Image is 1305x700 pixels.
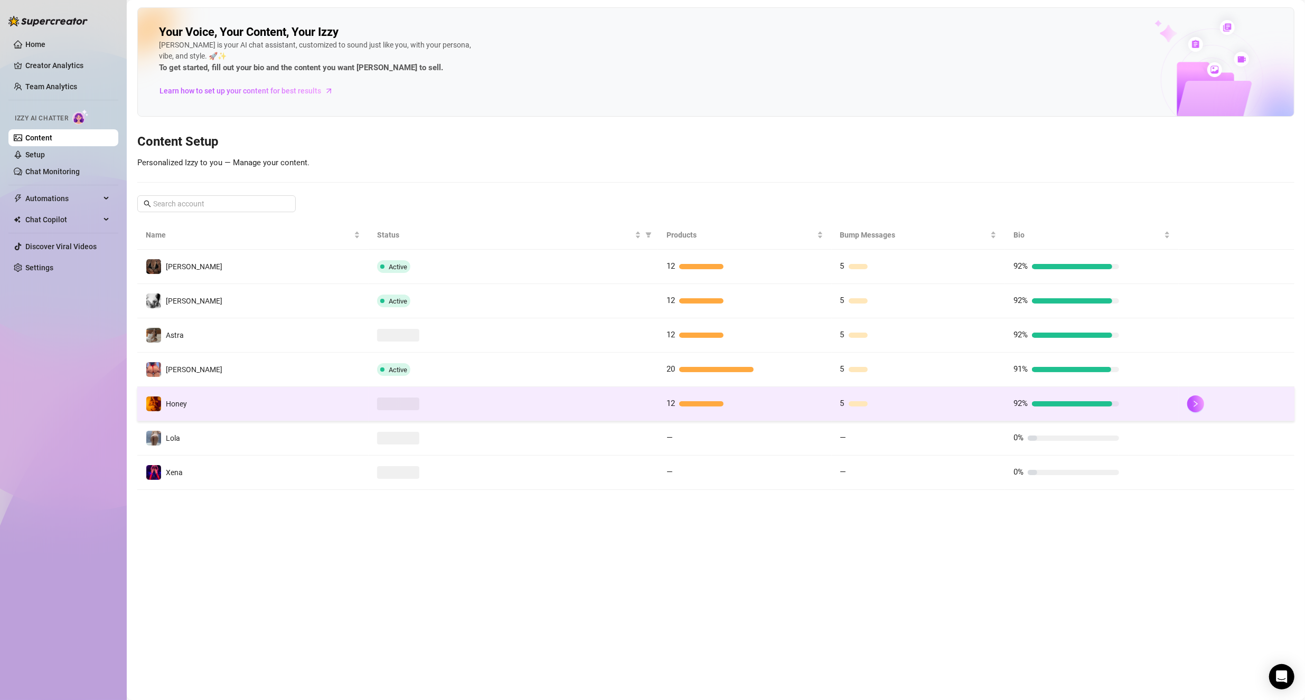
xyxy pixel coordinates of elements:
img: Lola [146,431,161,446]
span: 5 [840,296,844,305]
span: 5 [840,261,844,271]
a: Discover Viral Videos [25,242,97,251]
span: 92% [1013,296,1028,305]
span: Xena [166,468,183,477]
span: 5 [840,364,844,374]
span: thunderbolt [14,194,22,203]
span: 92% [1013,330,1028,339]
span: 5 [840,399,844,408]
input: Search account [153,198,281,210]
span: Active [389,297,407,305]
span: Personalized Izzy to you — Manage your content. [137,158,309,167]
span: Status [377,229,633,241]
span: — [840,467,847,477]
span: 5 [840,330,844,339]
span: filter [645,232,652,238]
span: Lola [166,434,180,442]
strong: To get started, fill out your bio and the content you want [PERSON_NAME] to sell. [159,63,443,72]
a: Creator Analytics [25,57,110,74]
img: ai-chatter-content-library-cLFOSyPT.png [1130,8,1294,116]
span: right [1192,400,1199,408]
div: Open Intercom Messenger [1269,664,1294,689]
span: 0% [1013,467,1024,477]
span: search [144,200,151,207]
img: Honey [146,396,161,411]
span: filter [643,227,654,243]
span: 12 [666,399,675,408]
span: 12 [666,296,675,305]
span: Astra [166,331,184,339]
span: Bump Messages [840,229,989,241]
span: — [840,433,847,442]
span: 92% [1013,261,1028,271]
img: Chat Copilot [14,216,21,223]
span: 92% [1013,399,1028,408]
th: Bump Messages [832,221,1006,250]
th: Status [369,221,658,250]
span: Bio [1013,229,1162,241]
span: Name [146,229,352,241]
span: 20 [666,364,675,374]
span: 12 [666,330,675,339]
th: Bio [1005,221,1179,250]
img: Nina [146,259,161,274]
a: Setup [25,150,45,159]
h3: Content Setup [137,134,1294,150]
span: [PERSON_NAME] [166,297,222,305]
a: Chat Monitoring [25,167,80,176]
a: Team Analytics [25,82,77,91]
span: [PERSON_NAME] [166,365,222,374]
span: Products [666,229,815,241]
span: Honey [166,400,187,408]
th: Products [658,221,832,250]
div: [PERSON_NAME] is your AI chat assistant, customized to sound just like you, with your persona, vi... [159,40,476,74]
img: Elsie [146,294,161,308]
img: Xena [146,465,161,480]
span: Active [389,366,407,374]
img: Stella [146,362,161,377]
span: 91% [1013,364,1028,374]
a: Content [25,134,52,142]
span: Learn how to set up your content for best results [159,85,321,97]
img: AI Chatter [72,109,89,125]
button: right [1187,395,1204,412]
th: Name [137,221,369,250]
span: 12 [666,261,675,271]
span: Chat Copilot [25,211,100,228]
span: Automations [25,190,100,207]
img: Astra [146,328,161,343]
span: Izzy AI Chatter [15,113,68,124]
span: — [666,433,673,442]
span: Active [389,263,407,271]
h2: Your Voice, Your Content, Your Izzy [159,25,339,40]
span: 0% [1013,433,1024,442]
span: arrow-right [324,86,334,96]
span: [PERSON_NAME] [166,262,222,271]
a: Settings [25,263,53,272]
a: Home [25,40,45,49]
a: Learn how to set up your content for best results [159,82,341,99]
img: logo-BBDzfeDw.svg [8,16,88,26]
span: — [666,467,673,477]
